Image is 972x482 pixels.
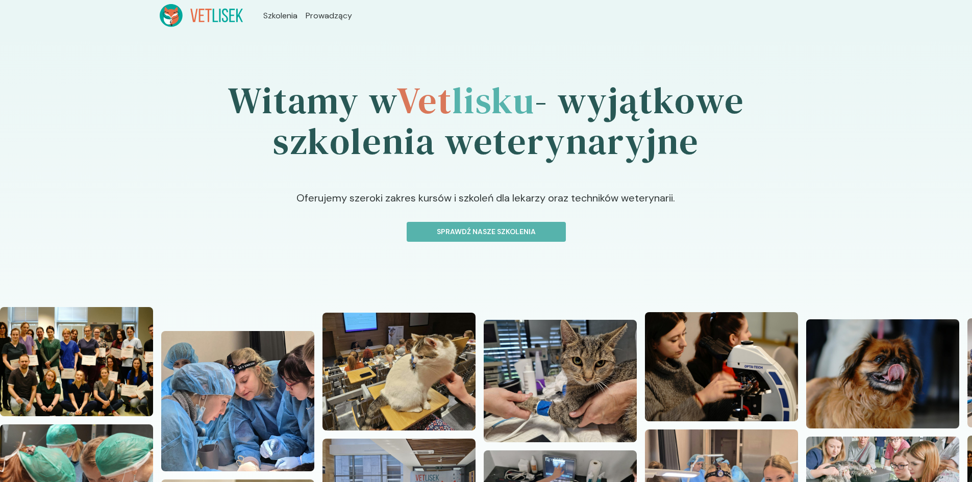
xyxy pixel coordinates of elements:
img: Z2WOrpbqstJ98vaB_DSC04907.JPG [645,312,798,421]
img: Z2WOzZbqstJ98vaN_20241110_112957.jpg [161,331,314,471]
h1: Witamy w - wyjątkowe szkolenia weterynaryjne [160,52,813,190]
p: Oferujemy szeroki zakres kursów i szkoleń dla lekarzy oraz techników weterynarii. [162,190,810,222]
a: Szkolenia [263,10,297,22]
p: Sprawdź nasze szkolenia [415,226,557,237]
img: Z2WOn5bqstJ98vZ7_DSC06617.JPG [806,319,959,428]
span: Vet [396,75,452,125]
button: Sprawdź nasze szkolenia [407,222,566,242]
img: Z2WOx5bqstJ98vaI_20240512_101618.jpg [322,313,476,430]
span: lisku [452,75,535,125]
a: Prowadzący [306,10,352,22]
img: Z2WOuJbqstJ98vaF_20221127_125425.jpg [484,320,637,442]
